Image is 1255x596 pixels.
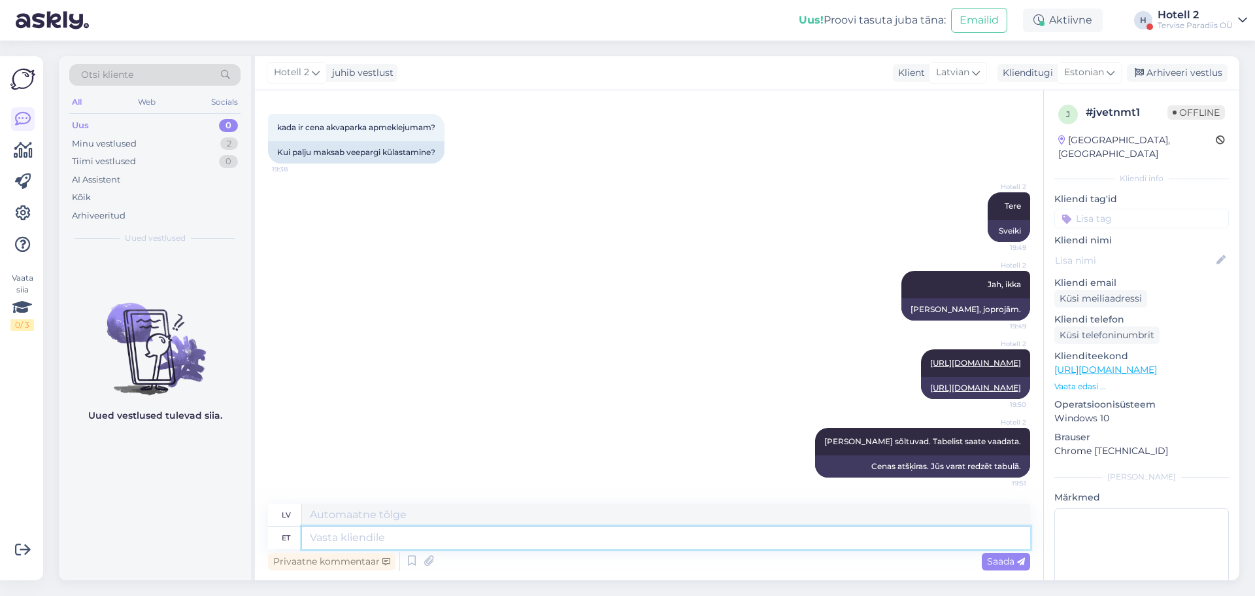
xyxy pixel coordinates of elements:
[977,321,1026,331] span: 19:49
[1054,412,1229,425] p: Windows 10
[72,155,136,168] div: Tiimi vestlused
[59,279,251,397] img: No chats
[1023,9,1103,32] div: Aktiivne
[977,243,1026,253] span: 19:49
[327,66,393,80] div: juhib vestlust
[1054,290,1147,307] div: Küsi meiliaadressi
[219,119,238,132] div: 0
[81,68,133,82] span: Otsi kliente
[1158,10,1247,31] a: Hotell 2Tervise Paradiis OÜ
[1134,11,1152,29] div: H
[1167,105,1225,120] span: Offline
[977,182,1026,192] span: Hotell 2
[1054,381,1229,393] p: Vaata edasi ...
[1055,253,1214,268] input: Lisa nimi
[1054,313,1229,326] p: Kliendi telefon
[69,94,84,111] div: All
[219,155,238,168] div: 0
[1054,234,1229,247] p: Kliendi nimi
[901,298,1030,321] div: [PERSON_NAME], joprojām.
[1054,173,1229,184] div: Kliendi info
[936,65,969,80] span: Latvian
[1054,192,1229,206] p: Kliendi tag'id
[1058,133,1216,161] div: [GEOGRAPHIC_DATA], [GEOGRAPHIC_DATA]
[268,553,395,570] div: Privaatne kommentaar
[274,65,309,80] span: Hotell 2
[282,527,290,549] div: et
[951,8,1007,33] button: Emailid
[997,66,1053,80] div: Klienditugi
[1005,201,1021,211] span: Tere
[1054,444,1229,458] p: Chrome [TECHNICAL_ID]
[1158,10,1233,20] div: Hotell 2
[977,260,1026,270] span: Hotell 2
[209,94,241,111] div: Socials
[1054,364,1157,376] a: [URL][DOMAIN_NAME]
[1054,349,1229,363] p: Klienditeekond
[1054,398,1229,412] p: Operatsioonisüsteem
[220,137,238,150] div: 2
[893,66,925,80] div: Klient
[1086,105,1167,120] div: # jvetnmt1
[799,14,824,26] b: Uus!
[988,220,1030,242] div: Sveiki
[815,455,1030,478] div: Cenas atšķiras. Jūs varat redzēt tabulā.
[125,232,186,244] span: Uued vestlused
[10,67,35,92] img: Askly Logo
[10,319,34,331] div: 0 / 3
[1054,276,1229,290] p: Kliendi email
[799,12,946,28] div: Proovi tasuta juba täna:
[277,122,435,132] span: kada ir cena akvaparka apmeklejumam?
[88,409,222,423] p: Uued vestlused tulevad siia.
[1054,326,1160,344] div: Küsi telefoninumbrit
[930,383,1021,393] a: [URL][DOMAIN_NAME]
[10,272,34,331] div: Vaata siia
[282,504,291,526] div: lv
[824,436,1021,446] span: [PERSON_NAME] sõltuvad. Tabelist saate vaadata.
[1054,430,1229,444] p: Brauser
[1064,65,1104,80] span: Estonian
[977,400,1026,410] span: 19:50
[988,279,1021,289] span: Jah, ikka
[135,94,158,111] div: Web
[72,119,89,132] div: Uus
[1127,64,1228,82] div: Arhiveeri vestlus
[272,164,321,174] span: 19:38
[987,555,1025,567] span: Saada
[1158,20,1233,31] div: Tervise Paradiis OÜ
[1054,491,1229,504] p: Märkmed
[977,478,1026,488] span: 19:51
[72,137,137,150] div: Minu vestlused
[1054,471,1229,483] div: [PERSON_NAME]
[930,358,1021,368] a: [URL][DOMAIN_NAME]
[72,173,120,186] div: AI Assistent
[72,209,125,222] div: Arhiveeritud
[72,191,91,204] div: Kõik
[268,141,444,164] div: Kui palju maksab veepargi külastamine?
[1054,209,1229,228] input: Lisa tag
[977,339,1026,349] span: Hotell 2
[977,417,1026,427] span: Hotell 2
[1066,109,1070,119] span: j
